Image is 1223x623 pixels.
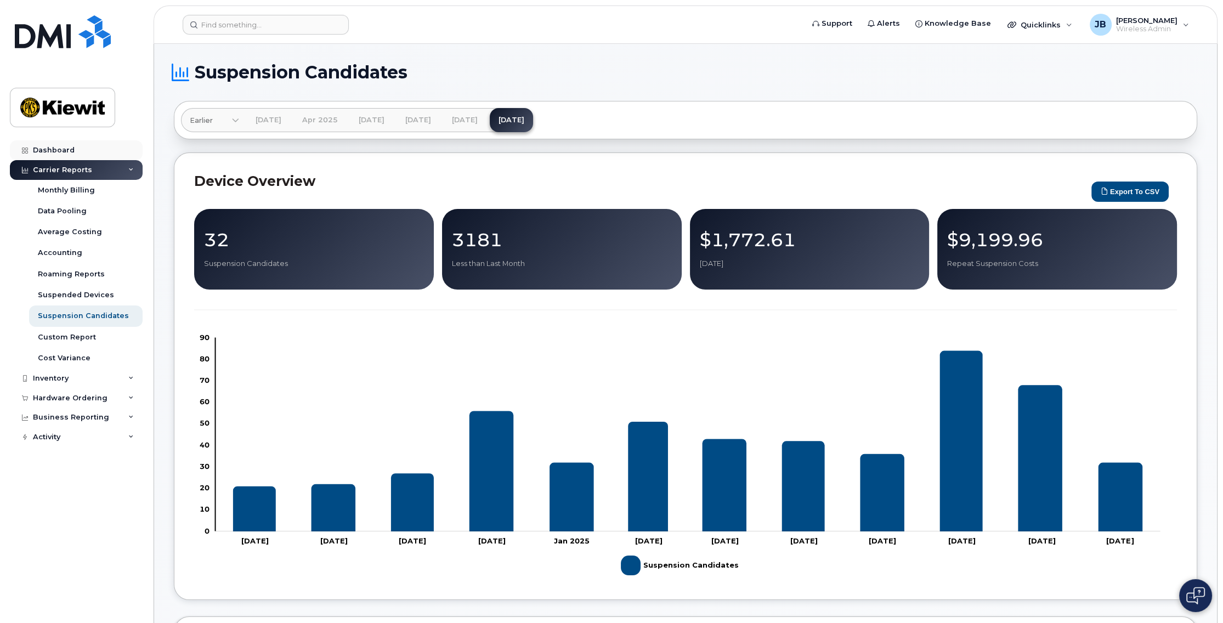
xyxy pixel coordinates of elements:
[443,108,486,132] a: [DATE]
[205,526,210,535] tspan: 0
[478,536,505,545] tspan: [DATE]
[868,536,896,545] tspan: [DATE]
[200,462,210,471] tspan: 30
[195,64,407,81] span: Suspension Candidates
[204,230,424,250] p: 32
[1106,536,1134,545] tspan: [DATE]
[194,173,1086,189] h2: Device Overview
[1186,587,1205,604] img: Open chat
[700,230,920,250] p: $1,772.61
[947,230,1167,250] p: $9,199.96
[790,536,817,545] tspan: [DATE]
[621,551,739,580] g: Suspension Candidates
[490,108,533,132] a: [DATE]
[1091,182,1169,202] button: Export to CSV
[293,108,347,132] a: Apr 2025
[947,259,1167,269] p: Repeat Suspension Costs
[399,536,426,545] tspan: [DATE]
[621,551,739,580] g: Legend
[200,376,210,384] tspan: 70
[241,536,269,545] tspan: [DATE]
[711,536,738,545] tspan: [DATE]
[190,115,213,126] span: Earlier
[397,108,440,132] a: [DATE]
[200,354,210,363] tspan: 80
[948,536,975,545] tspan: [DATE]
[452,259,672,269] p: Less than Last Month
[452,230,672,250] p: 3181
[700,259,920,269] p: [DATE]
[200,333,1160,580] g: Chart
[350,108,393,132] a: [DATE]
[635,536,662,545] tspan: [DATE]
[200,483,210,492] tspan: 20
[200,398,210,406] tspan: 60
[181,108,239,132] a: Earlier
[200,333,210,342] tspan: 90
[200,419,210,428] tspan: 50
[200,505,210,514] tspan: 10
[247,108,290,132] a: [DATE]
[320,536,348,545] tspan: [DATE]
[204,259,424,269] p: Suspension Candidates
[200,440,210,449] tspan: 40
[1028,536,1056,545] tspan: [DATE]
[554,536,590,545] tspan: Jan 2025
